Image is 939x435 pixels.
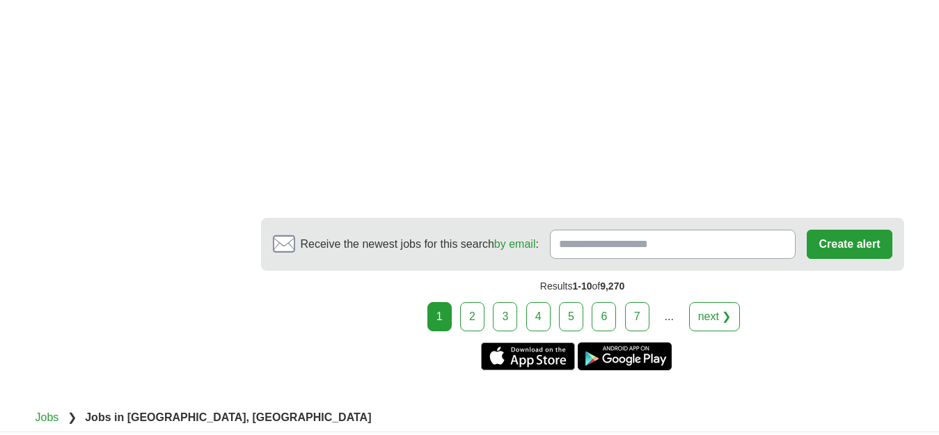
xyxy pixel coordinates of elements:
a: 4 [526,302,551,331]
a: by email [494,238,536,250]
a: 5 [559,302,583,331]
a: next ❯ [689,302,741,331]
span: Receive the newest jobs for this search : [301,236,539,253]
a: Get the iPhone app [481,342,575,370]
div: 1 [427,302,452,331]
span: 1-10 [572,280,592,292]
div: Results of [261,271,904,302]
a: Get the Android app [578,342,672,370]
a: Jobs [35,411,59,423]
a: 7 [625,302,649,331]
strong: Jobs in [GEOGRAPHIC_DATA], [GEOGRAPHIC_DATA] [85,411,371,423]
span: 9,270 [600,280,624,292]
a: 6 [592,302,616,331]
button: Create alert [807,230,892,259]
a: 3 [493,302,517,331]
div: ... [655,303,683,331]
span: ❯ [68,411,77,423]
a: 2 [460,302,484,331]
